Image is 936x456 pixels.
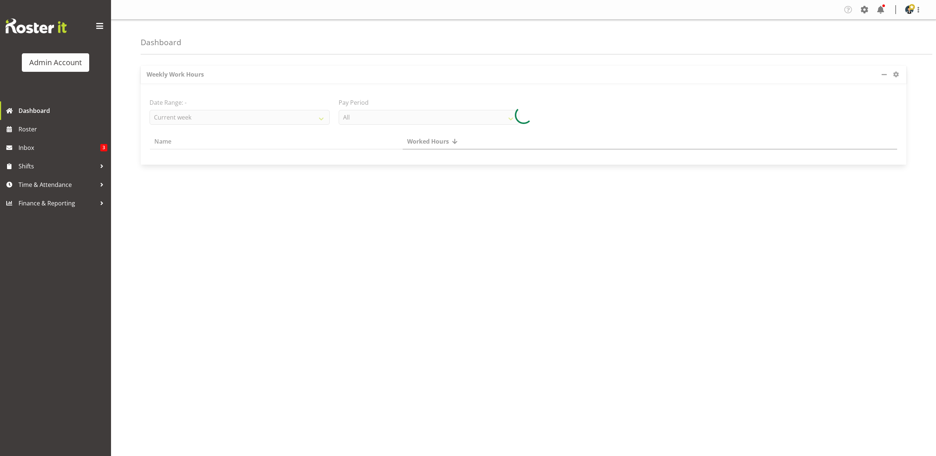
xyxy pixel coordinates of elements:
span: Dashboard [19,105,107,116]
img: Rosterit website logo [6,19,67,33]
span: 3 [100,144,107,151]
span: Finance & Reporting [19,198,96,209]
div: Admin Account [29,57,82,68]
span: Roster [19,124,107,135]
span: Shifts [19,161,96,172]
img: wu-kevin5aaed71ed01d5805973613cd15694a89.png [905,5,914,14]
span: Time & Attendance [19,179,96,190]
span: Inbox [19,142,100,153]
h4: Dashboard [141,38,181,47]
